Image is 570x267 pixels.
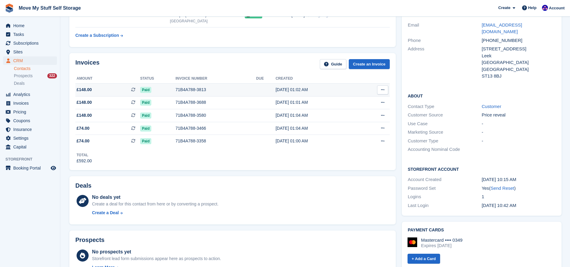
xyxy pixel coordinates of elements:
div: - [482,120,556,127]
div: 71B4A788-3580 [175,112,256,119]
div: Customer Source [408,112,482,119]
h2: Storefront Account [408,166,556,172]
div: 71B4A788-3358 [175,138,256,144]
div: Password Set [408,185,482,192]
span: Tasks [13,30,49,39]
div: [GEOGRAPHIC_DATA] [482,66,556,73]
span: Pricing [13,108,49,116]
span: Insurance [13,125,49,134]
div: No deals yet [92,194,218,201]
span: Help [528,5,537,11]
span: Paid [140,126,151,132]
div: Last Login [408,202,482,209]
div: [DATE] 01:01 AM [276,99,357,106]
div: Phone [408,37,482,44]
div: Leek [482,52,556,59]
span: Prospects [14,73,33,79]
div: - [482,138,556,145]
a: [EMAIL_ADDRESS][DOMAIN_NAME] [482,22,522,34]
span: Paid [140,100,151,106]
h2: Deals [75,182,91,189]
span: £74.00 [77,138,90,144]
a: Customer [482,104,501,109]
a: Contacts [14,66,57,72]
div: Use Case [408,120,482,127]
th: Invoice number [175,74,256,84]
a: Guide [320,59,346,69]
div: Create a Subscription [75,32,119,39]
a: Create a Deal [92,210,218,216]
span: Analytics [13,90,49,99]
div: 1 [482,193,556,200]
span: ( ) [489,186,515,191]
div: No prospects yet [92,248,221,256]
a: menu [3,90,57,99]
h2: Payment cards [408,228,556,233]
div: £592.00 [77,158,92,164]
th: Status [140,74,175,84]
div: Contact Type [408,103,482,110]
a: menu [3,143,57,151]
div: [DATE] 01:00 AM [276,138,357,144]
span: £148.00 [77,112,92,119]
div: [STREET_ADDRESS] [482,46,556,52]
div: - [482,129,556,136]
span: £148.00 [77,99,92,106]
a: menu [3,48,57,56]
a: menu [3,30,57,39]
div: Address [408,46,482,80]
div: [PHONE_NUMBER] [482,37,556,44]
div: Total [77,152,92,158]
a: menu [3,116,57,125]
span: £148.00 [77,87,92,93]
img: stora-icon-8386f47178a22dfd0bd8f6a31ec36ba5ce8667c1dd55bd0f319d3a0aa187defe.svg [5,4,14,13]
div: Create a deal for this contact from here or by converting a prospect. [92,201,218,207]
a: menu [3,108,57,116]
span: Settings [13,134,49,142]
div: Logins [408,193,482,200]
div: Price reveal [482,112,556,119]
a: + Add a Card [408,254,440,264]
div: 71B4A788-3688 [175,99,256,106]
div: Storefront lead form submissions appear here as prospects to action. [92,256,221,262]
th: Created [276,74,357,84]
span: £74.00 [77,125,90,132]
div: Account Created [408,176,482,183]
span: Home [13,21,49,30]
img: Mastercard Logo [408,237,417,247]
h2: Prospects [75,237,105,243]
span: Coupons [13,116,49,125]
span: Deals [14,81,25,86]
span: Paid [140,87,151,93]
span: Paid [140,113,151,119]
span: Account [549,5,565,11]
div: [GEOGRAPHIC_DATA] [482,59,556,66]
span: Paid [140,138,151,144]
h2: About [408,93,556,99]
a: menu [3,21,57,30]
div: [DATE] 01:02 AM [276,87,357,93]
a: menu [3,125,57,134]
a: Create an Invoice [349,59,390,69]
div: Marketing Source [408,129,482,136]
a: menu [3,99,57,107]
a: menu [3,56,57,65]
th: Amount [75,74,140,84]
div: Mastercard •••• 0349 [421,237,463,243]
div: Create a Deal [92,210,119,216]
a: Send Reset [490,186,514,191]
div: [DATE] 01:04 AM [276,112,357,119]
img: Jade Whetnall [542,5,548,11]
span: Storefront [5,156,60,162]
time: 2025-04-23 09:42:37 UTC [482,203,516,208]
a: Prospects 322 [14,73,57,79]
div: 71B4A788-3813 [175,87,256,93]
a: Create a Subscription [75,30,123,41]
a: Move My Stuff Self Storage [16,3,83,13]
div: 71B4A788-3466 [175,125,256,132]
th: Due [256,74,276,84]
h2: Invoices [75,59,99,69]
div: Customer Type [408,138,482,145]
div: 322 [47,73,57,78]
div: [DATE] 10:15 AM [482,176,556,183]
